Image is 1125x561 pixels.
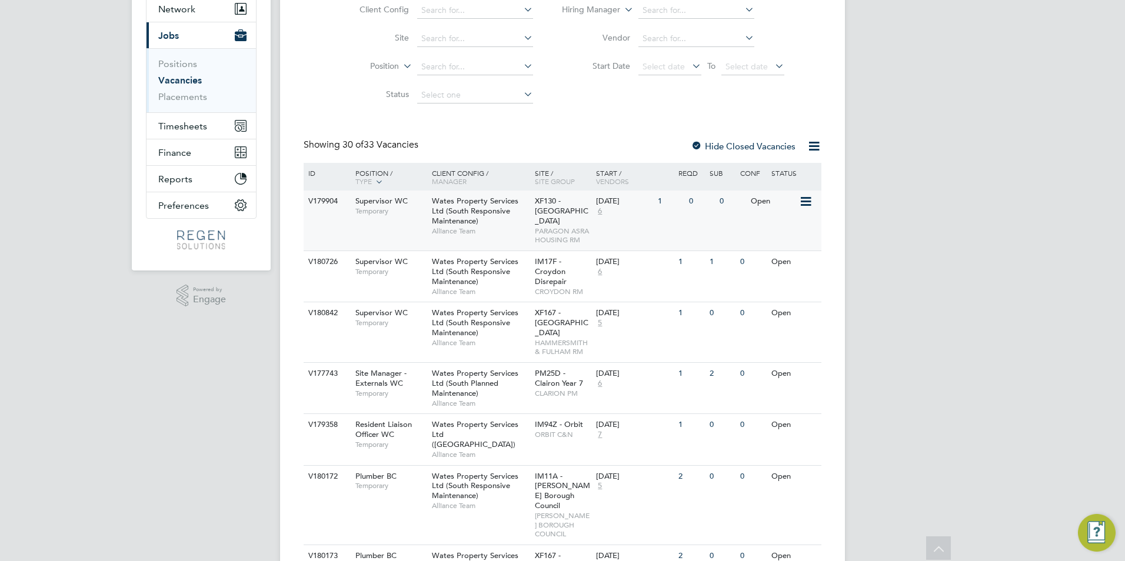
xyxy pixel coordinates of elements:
[432,399,529,408] span: Alliance Team
[675,302,706,324] div: 1
[737,414,768,436] div: 0
[432,368,518,398] span: Wates Property Services Ltd (South Planned Maintenance)
[535,419,583,429] span: IM94Z - Orbit
[432,419,518,449] span: Wates Property Services Ltd ([GEOGRAPHIC_DATA])
[432,176,467,186] span: Manager
[675,363,706,385] div: 1
[305,163,347,183] div: ID
[432,338,529,348] span: Alliance Team
[342,139,364,151] span: 30 of
[158,147,191,158] span: Finance
[768,302,820,324] div: Open
[158,75,202,86] a: Vacancies
[355,176,372,186] span: Type
[596,420,673,430] div: [DATE]
[691,141,796,152] label: Hide Closed Vacancies
[158,91,207,102] a: Placements
[305,363,347,385] div: V177743
[355,206,426,216] span: Temporary
[535,256,567,286] span: IM17F - Croydon Disrepair
[417,87,533,103] input: Select one
[355,419,412,439] span: Resident Liaison Officer WC
[707,251,737,273] div: 1
[535,287,591,296] span: CROYDON RM
[193,285,226,295] span: Powered by
[535,176,575,186] span: Site Group
[535,430,591,439] span: ORBIT C&N
[768,363,820,385] div: Open
[158,200,209,211] span: Preferences
[704,58,719,74] span: To
[355,481,426,490] span: Temporary
[562,61,630,71] label: Start Date
[596,257,673,267] div: [DATE]
[342,139,418,151] span: 33 Vacancies
[707,466,737,487] div: 0
[535,389,591,398] span: CLARION PM
[158,121,207,132] span: Timesheets
[737,302,768,324] div: 0
[596,430,604,440] span: 7
[535,471,590,511] span: IM11A - [PERSON_NAME] Borough Council
[432,471,518,501] span: Wates Property Services Ltd (South Responsive Maintenance)
[432,501,529,510] span: Alliance Team
[596,308,673,318] div: [DATE]
[305,191,347,212] div: V179904
[686,191,717,212] div: 0
[305,302,347,324] div: V180842
[768,251,820,273] div: Open
[341,32,409,43] label: Site
[1078,514,1116,552] button: Engage Resource Center
[305,466,347,487] div: V180172
[355,389,426,398] span: Temporary
[768,414,820,436] div: Open
[429,163,532,191] div: Client Config /
[341,89,409,99] label: Status
[707,302,737,324] div: 0
[305,251,347,273] div: V180726
[737,466,768,487] div: 0
[675,163,706,183] div: Reqd
[638,31,754,47] input: Search for...
[596,196,652,206] div: [DATE]
[707,414,737,436] div: 0
[725,61,768,72] span: Select date
[638,2,754,19] input: Search for...
[158,4,195,15] span: Network
[177,285,227,307] a: Powered byEngage
[193,295,226,305] span: Engage
[147,192,256,218] button: Preferences
[596,481,604,491] span: 5
[432,308,518,338] span: Wates Property Services Ltd (South Responsive Maintenance)
[417,59,533,75] input: Search for...
[675,466,706,487] div: 2
[355,368,407,388] span: Site Manager - Externals WC
[596,318,604,328] span: 5
[147,48,256,112] div: Jobs
[707,363,737,385] div: 2
[355,196,408,206] span: Supervisor WC
[532,163,594,191] div: Site /
[596,379,604,389] span: 6
[355,550,397,560] span: Plumber BC
[147,22,256,48] button: Jobs
[432,196,518,226] span: Wates Property Services Ltd (South Responsive Maintenance)
[304,139,421,151] div: Showing
[147,113,256,139] button: Timesheets
[535,338,591,356] span: HAMMERSMITH & FULHAM RM
[535,196,588,226] span: XF130 - [GEOGRAPHIC_DATA]
[748,191,799,212] div: Open
[535,308,588,338] span: XF167 - [GEOGRAPHIC_DATA]
[535,368,583,388] span: PM25D - Clairon Year 7
[596,206,604,216] span: 6
[596,551,673,561] div: [DATE]
[158,30,179,41] span: Jobs
[417,2,533,19] input: Search for...
[768,163,820,183] div: Status
[717,191,747,212] div: 0
[737,251,768,273] div: 0
[643,61,685,72] span: Select date
[737,163,768,183] div: Conf
[355,256,408,266] span: Supervisor WC
[675,251,706,273] div: 1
